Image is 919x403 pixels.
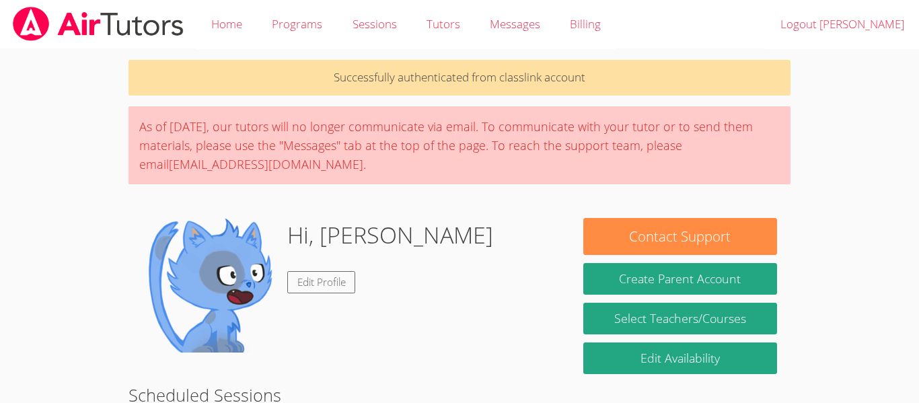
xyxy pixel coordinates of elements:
button: Contact Support [583,218,777,255]
a: Select Teachers/Courses [583,303,777,334]
span: Messages [490,16,540,32]
p: Successfully authenticated from classlink account [128,60,791,96]
img: airtutors_banner-c4298cdbf04f3fff15de1276eac7730deb9818008684d7c2e4769d2f7ddbe033.png [11,7,185,41]
img: default.png [142,218,277,353]
a: Edit Profile [287,271,356,293]
h1: Hi, [PERSON_NAME] [287,218,493,252]
a: Edit Availability [583,342,777,374]
div: As of [DATE], our tutors will no longer communicate via email. To communicate with your tutor or ... [128,106,791,184]
button: Create Parent Account [583,263,777,295]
